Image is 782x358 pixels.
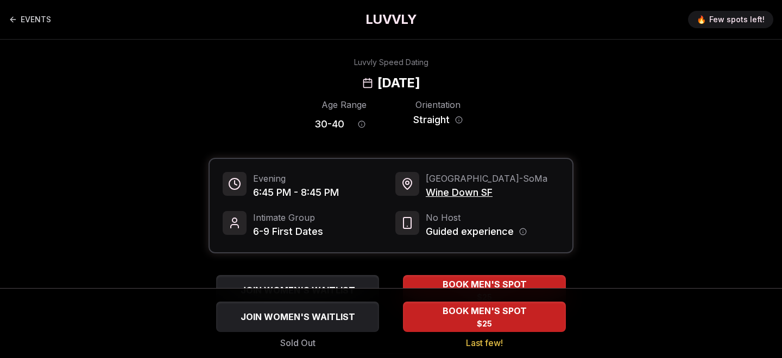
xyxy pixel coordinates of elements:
span: Wine Down SF [426,185,547,200]
span: Straight [413,112,450,127]
span: No Host [426,211,527,224]
button: JOIN WOMEN'S WAITLIST - Sold Out [216,302,379,332]
span: $25 [477,318,492,329]
button: BOOK MEN'S SPOT - Last few! [403,275,566,305]
span: 30 - 40 [314,117,344,132]
h2: [DATE] [377,74,420,92]
a: LUVVLY [365,11,417,28]
span: BOOK MEN'S SPOT [440,304,529,317]
a: Back to events [9,9,51,30]
span: Evening [253,172,339,185]
span: JOIN WOMEN'S WAITLIST [238,284,357,297]
span: Few spots left! [709,14,765,25]
div: Luvvly Speed Dating [354,57,428,68]
span: 🔥 [697,14,706,25]
button: BOOK MEN'S SPOT - Last few! [403,302,566,332]
span: Intimate Group [253,211,323,224]
button: JOIN WOMEN'S WAITLIST - Sold Out [216,275,379,305]
span: 6:45 PM - 8:45 PM [253,185,339,200]
button: Orientation information [455,116,463,124]
button: Age range information [350,112,374,136]
span: BOOK MEN'S SPOT [440,278,529,291]
div: Age Range [314,98,374,111]
span: JOIN WOMEN'S WAITLIST [238,310,357,323]
span: Last few! [466,336,503,349]
span: Sold Out [280,336,316,349]
span: 6-9 First Dates [253,224,323,239]
button: Host information [519,228,527,235]
span: Guided experience [426,224,514,239]
span: [GEOGRAPHIC_DATA] - SoMa [426,172,547,185]
div: Orientation [408,98,468,111]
